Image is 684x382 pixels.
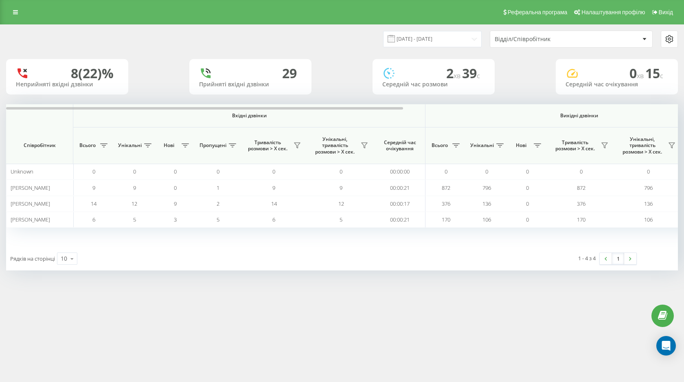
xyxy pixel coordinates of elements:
[91,200,96,207] span: 14
[382,81,485,88] div: Середній час розмови
[508,9,568,15] span: Реферальна програма
[375,212,425,228] td: 00:00:21
[133,184,136,191] span: 9
[199,142,226,149] span: Пропущені
[645,64,663,82] span: 15
[511,142,531,149] span: Нові
[174,168,177,175] span: 0
[92,168,95,175] span: 0
[133,216,136,223] span: 5
[10,255,55,262] span: Рядків на сторінці
[577,200,585,207] span: 376
[118,142,142,149] span: Унікальні
[445,168,447,175] span: 0
[446,64,462,82] span: 2
[174,184,177,191] span: 0
[272,184,275,191] span: 9
[174,216,177,223] span: 3
[271,200,277,207] span: 14
[581,9,645,15] span: Налаштування профілю
[375,180,425,195] td: 00:00:21
[526,200,529,207] span: 0
[311,136,358,155] span: Унікальні, тривалість розмови > Х сек.
[338,200,344,207] span: 12
[580,168,583,175] span: 0
[272,216,275,223] span: 6
[159,142,179,149] span: Нові
[94,112,404,119] span: Вхідні дзвінки
[442,216,450,223] span: 170
[13,142,66,149] span: Співробітник
[647,168,650,175] span: 0
[612,253,624,264] a: 1
[442,200,450,207] span: 376
[430,142,450,149] span: Всього
[526,184,529,191] span: 0
[495,36,592,43] div: Відділ/Співробітник
[133,168,136,175] span: 0
[11,216,50,223] span: [PERSON_NAME]
[11,184,50,191] span: [PERSON_NAME]
[442,184,450,191] span: 872
[477,71,480,80] span: c
[11,168,33,175] span: Unknown
[217,200,219,207] span: 2
[462,64,480,82] span: 39
[16,81,118,88] div: Неприйняті вхідні дзвінки
[92,184,95,191] span: 9
[61,255,67,263] div: 10
[71,66,114,81] div: 8 (22)%
[619,136,666,155] span: Унікальні, тривалість розмови > Х сек.
[340,184,342,191] span: 9
[485,168,488,175] span: 0
[454,71,462,80] span: хв
[132,200,137,207] span: 12
[577,216,585,223] span: 170
[644,184,653,191] span: 796
[526,216,529,223] span: 0
[340,216,342,223] span: 5
[375,164,425,180] td: 00:00:00
[644,216,653,223] span: 106
[644,200,653,207] span: 136
[174,200,177,207] span: 9
[659,9,673,15] span: Вихід
[11,200,50,207] span: [PERSON_NAME]
[629,64,645,82] span: 0
[482,216,491,223] span: 106
[482,200,491,207] span: 136
[566,81,668,88] div: Середній час очікування
[92,216,95,223] span: 6
[381,139,419,152] span: Середній час очікування
[340,168,342,175] span: 0
[217,216,219,223] span: 5
[199,81,302,88] div: Прийняті вхідні дзвінки
[660,71,663,80] span: c
[470,142,494,149] span: Унікальні
[217,168,219,175] span: 0
[578,254,596,262] div: 1 - 4 з 4
[526,168,529,175] span: 0
[272,168,275,175] span: 0
[244,139,291,152] span: Тривалість розмови > Х сек.
[552,139,598,152] span: Тривалість розмови > Х сек.
[577,184,585,191] span: 872
[282,66,297,81] div: 29
[375,196,425,212] td: 00:00:17
[637,71,645,80] span: хв
[77,142,98,149] span: Всього
[217,184,219,191] span: 1
[656,336,676,356] div: Open Intercom Messenger
[482,184,491,191] span: 796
